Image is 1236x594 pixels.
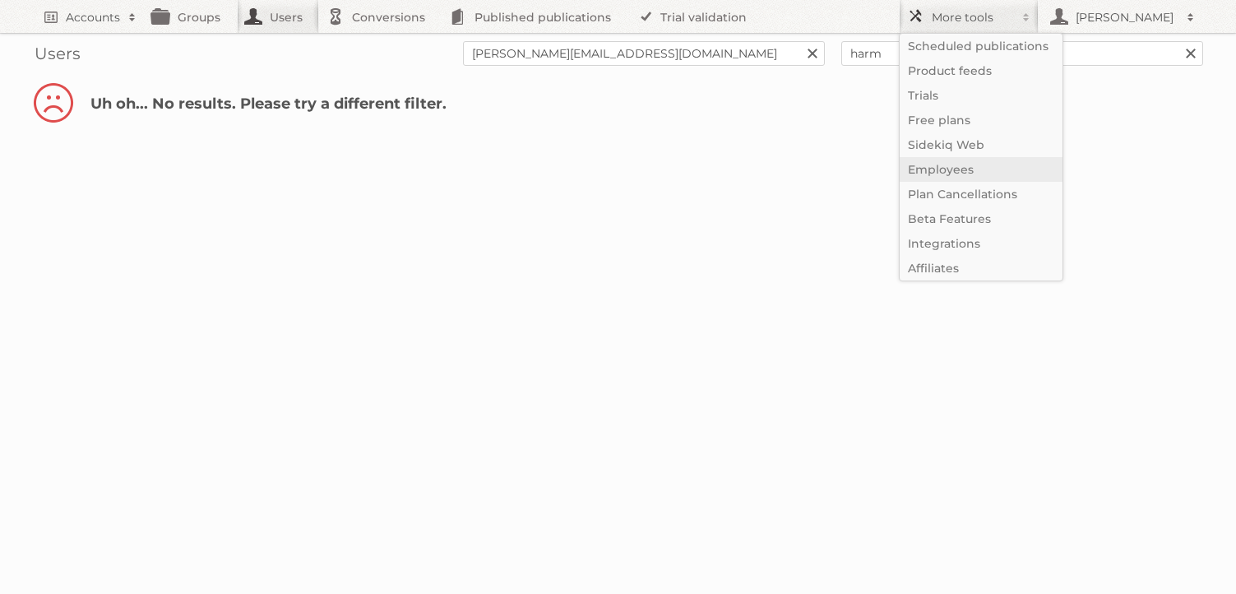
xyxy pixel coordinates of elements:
a: Beta Features [900,207,1062,231]
a: Affiliates [900,256,1062,281]
a: Sidekiq Web [900,132,1062,157]
a: Integrations [900,231,1062,256]
h2: Accounts [66,9,120,26]
a: Employees [900,157,1062,182]
a: Trials [900,83,1062,108]
a: Scheduled publications [900,34,1062,58]
h2: [PERSON_NAME] [1072,9,1178,26]
input: Email [463,41,825,66]
a: Free plans [900,108,1062,132]
a: Plan Cancellations [900,182,1062,207]
input: Name [841,41,1203,66]
h2: Uh oh... No results. Please try a different filter. [33,82,1203,132]
a: Product feeds [900,58,1062,83]
h2: More tools [932,9,1014,26]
